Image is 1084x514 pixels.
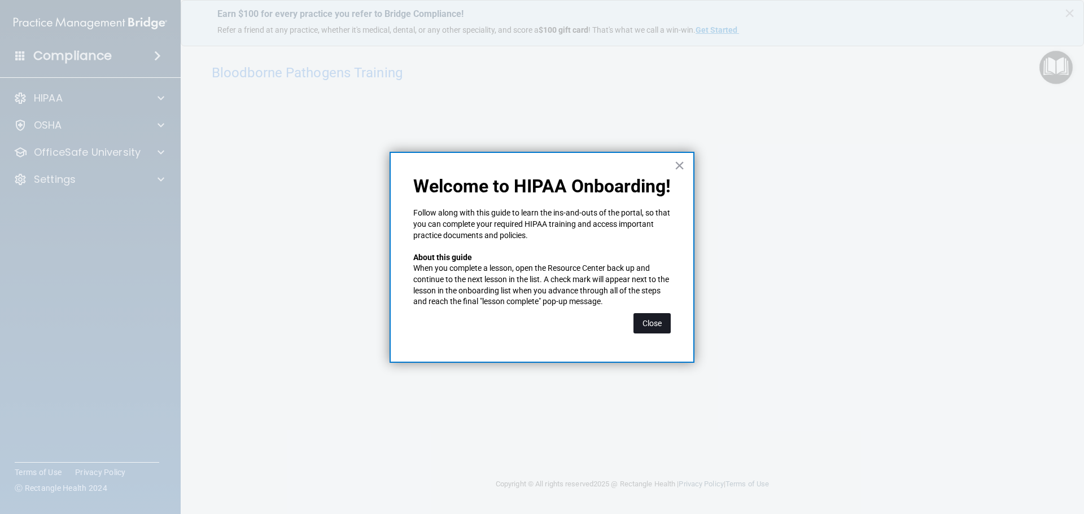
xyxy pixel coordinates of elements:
button: Close [674,156,685,174]
button: Close [633,313,671,333]
p: Follow along with this guide to learn the ins-and-outs of the portal, so that you can complete yo... [413,208,671,241]
p: When you complete a lesson, open the Resource Center back up and continue to the next lesson in t... [413,263,671,307]
strong: About this guide [413,253,472,262]
p: Welcome to HIPAA Onboarding! [413,175,671,197]
iframe: Drift Widget Chat Controller [889,434,1070,479]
